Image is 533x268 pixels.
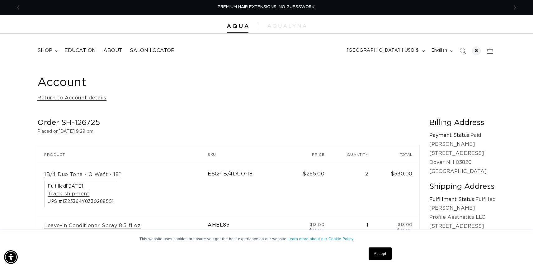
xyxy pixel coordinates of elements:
td: $530.00 [375,164,419,215]
span: [GEOGRAPHIC_DATA] | USD $ [347,47,419,54]
span: $11.05 [309,228,325,233]
p: Paid [429,131,496,140]
a: Salon Locator [126,44,178,58]
p: [PERSON_NAME] Profile Aesthetics LLC [STREET_ADDRESS] [GEOGRAPHIC_DATA] [GEOGRAPHIC_DATA] [429,204,496,249]
s: $13.00 [310,223,325,227]
td: ESQ-1B/4DUO-18 [208,164,287,215]
summary: Search [456,44,469,58]
h2: Billing Address [429,118,496,128]
h1: Account [37,75,496,90]
button: English [427,45,456,57]
iframe: Chat Widget [502,238,533,268]
p: This website uses cookies to ensure you get the best experience on our website. [139,236,394,242]
span: Education [64,47,96,54]
a: Track shipment [48,191,89,197]
span: $265.00 [303,171,324,176]
a: About [100,44,126,58]
div: Accessibility Menu [4,250,18,264]
strong: Payment Status: [429,133,470,138]
span: UPS #1Z23364Y0330288551 [48,199,114,204]
span: Fulfilled [48,184,114,189]
button: [GEOGRAPHIC_DATA] | USD $ [343,45,427,57]
p: [PERSON_NAME] [STREET_ADDRESS] Dover NH 03820 [GEOGRAPHIC_DATA] [429,140,496,176]
th: SKU [208,145,287,164]
time: [DATE] 9:29 pm [59,129,93,134]
p: Placed on [37,128,419,136]
summary: shop [34,44,61,58]
span: Salon Locator [130,47,175,54]
span: $11.05 [397,228,413,233]
s: $13.00 [398,223,413,227]
button: Next announcement [508,2,522,13]
img: Aqua Hair Extensions [227,24,248,28]
span: About [103,47,122,54]
h2: Shipping Address [429,182,496,192]
a: Leave-In Conditioner Spray 8.5 fl oz [44,223,141,229]
a: 1B/4 Duo Tone - Q Weft - 18" [44,171,121,178]
a: Return to Account details [37,93,106,103]
img: aqualyna.com [267,24,306,28]
span: PREMIUM HAIR EXTENSIONS. NO GUESSWORK. [218,5,315,9]
th: Product [37,145,208,164]
time: [DATE] [66,184,83,189]
span: shop [37,47,52,54]
span: English [431,47,447,54]
p: Fulfilled [429,195,496,204]
button: Previous announcement [11,2,25,13]
td: 2 [332,164,375,215]
h2: Order SH-126725 [37,118,419,128]
th: Quantity [332,145,375,164]
a: Education [61,44,100,58]
a: Accept [369,247,392,260]
th: Price [287,145,332,164]
th: Total [375,145,419,164]
strong: Fulfillment Status: [429,197,475,202]
a: Learn more about our Cookie Policy. [288,237,355,241]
